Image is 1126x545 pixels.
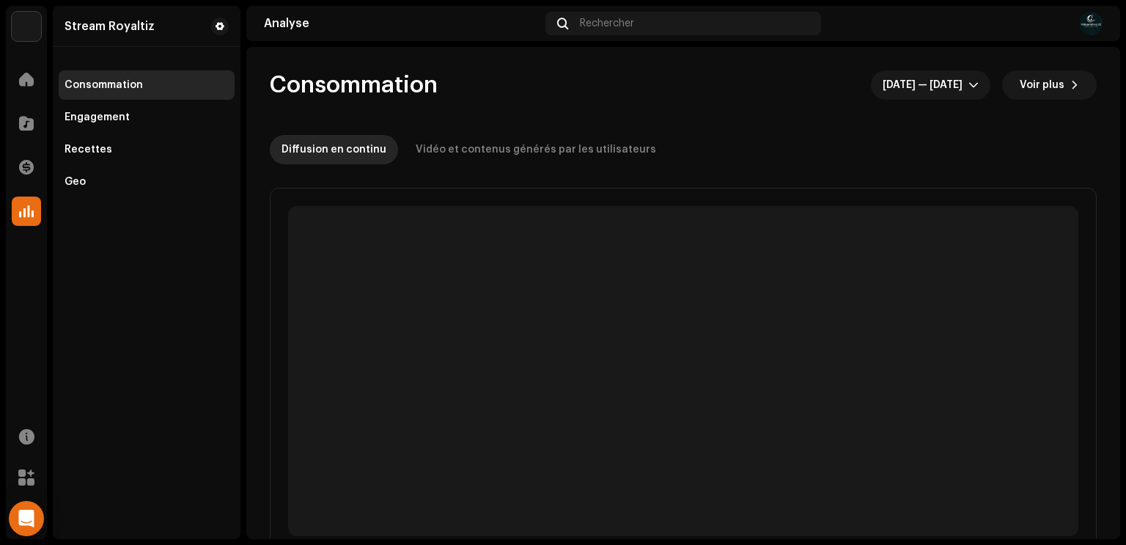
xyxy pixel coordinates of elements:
[883,70,968,100] span: sept. 5 — oct. 4
[59,167,235,197] re-m-nav-item: Geo
[580,18,634,29] span: Rechercher
[59,70,235,100] re-m-nav-item: Consommation
[1002,70,1097,100] button: Voir plus
[968,70,979,100] div: dropdown trigger
[416,135,656,164] div: Vidéo et contenus générés par les utilisateurs
[65,144,112,156] div: Recettes
[59,135,235,164] re-m-nav-item: Recettes
[1079,12,1103,35] img: 41c45409-eb1e-4776-8450-920fbf62e88f
[65,111,130,123] div: Engagement
[65,21,155,32] div: Stream Royaltiz
[12,12,41,41] img: 08840394-dc3e-4720-a77a-6adfc2e10f9d
[264,18,540,29] div: Analyse
[281,135,386,164] div: Diffusion en continu
[65,79,143,91] div: Consommation
[9,501,44,536] div: Open Intercom Messenger
[65,176,86,188] div: Geo
[270,70,438,100] span: Consommation
[1020,70,1064,100] span: Voir plus
[59,103,235,132] re-m-nav-item: Engagement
